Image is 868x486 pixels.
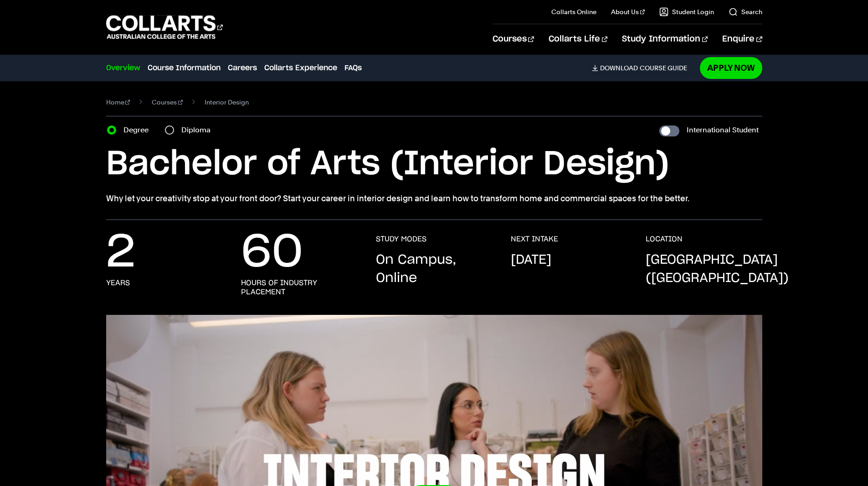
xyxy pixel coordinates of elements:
p: 60 [241,235,303,271]
a: Collarts Online [551,7,596,16]
a: Home [106,96,130,109]
p: [GEOGRAPHIC_DATA] ([GEOGRAPHIC_DATA]) [646,251,789,287]
a: About Us [611,7,645,16]
label: International Student [687,124,759,136]
p: Why let your creativity stop at your front door? Start your career in interior design and learn h... [106,192,762,205]
h3: STUDY MODES [376,235,426,244]
a: Careers [228,63,257,73]
h3: hours of industry placement [241,278,358,297]
a: Collarts Experience [264,63,337,73]
a: FAQs [344,63,362,73]
a: Courses [493,24,534,54]
h1: Bachelor of Arts (Interior Design) [106,144,762,185]
p: 2 [106,235,135,271]
span: Interior Design [205,96,249,109]
a: Enquire [722,24,762,54]
a: Overview [106,63,140,73]
p: On Campus, Online [376,251,493,287]
a: Collarts Life [549,24,607,54]
a: Search [729,7,762,16]
a: Course Information [148,63,221,73]
label: Diploma [181,124,216,136]
span: Download [600,64,638,72]
a: Apply Now [700,57,762,78]
a: Study Information [622,24,708,54]
a: DownloadCourse Guide [592,64,694,72]
h3: years [106,278,130,287]
h3: LOCATION [646,235,683,244]
a: Student Login [659,7,714,16]
h3: NEXT INTAKE [511,235,558,244]
label: Degree [123,124,154,136]
div: Go to homepage [106,14,223,40]
a: Courses [152,96,183,109]
p: [DATE] [511,251,551,269]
